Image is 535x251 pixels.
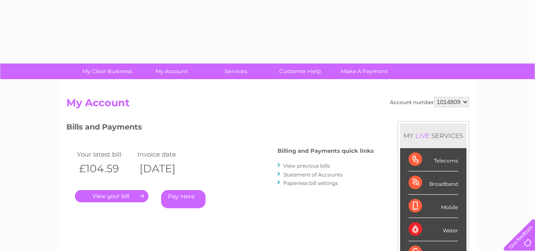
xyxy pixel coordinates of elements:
h3: Bills and Payments [66,121,374,136]
div: Mobile [409,195,458,218]
div: MY SERVICES [400,124,466,148]
a: . [75,190,148,202]
td: Invoice date [135,149,196,160]
a: My Clear Business [72,63,142,79]
td: Your latest bill [75,149,136,160]
div: Water [409,218,458,241]
a: My Account [137,63,206,79]
a: Statement of Accounts [283,171,343,178]
h2: My Account [66,97,469,113]
div: Telecoms [409,148,458,171]
div: LIVE [414,132,431,140]
a: View previous bills [283,163,330,169]
a: Services [201,63,271,79]
a: Paperless bill settings [283,180,338,186]
a: Pay Here [161,190,206,208]
div: Account number [390,97,469,107]
h4: Billing and Payments quick links [277,148,374,154]
div: Broadband [409,171,458,195]
a: Make A Payment [329,63,399,79]
th: £104.59 [75,160,136,177]
th: [DATE] [135,160,196,177]
a: Customer Help [265,63,335,79]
